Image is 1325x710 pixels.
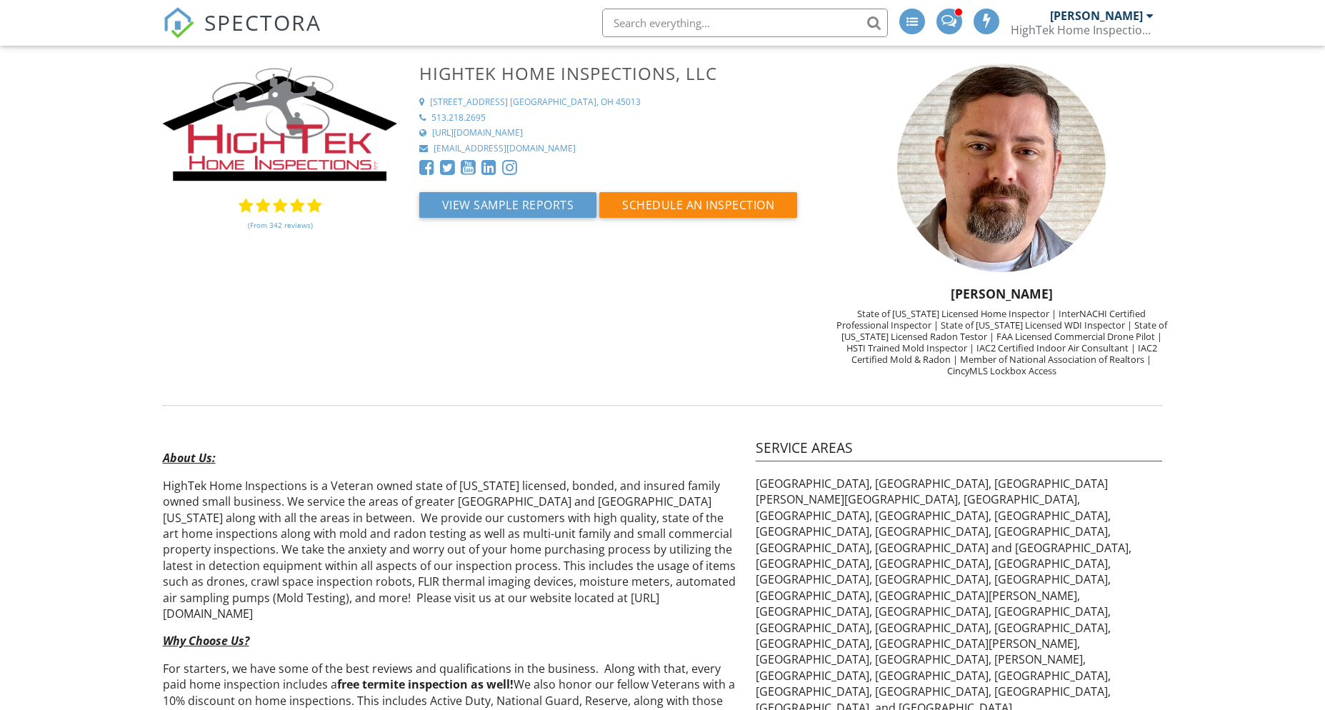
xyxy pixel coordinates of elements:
img: Final_Red_White_Drone_Logo.png [163,64,398,191]
a: [URL][DOMAIN_NAME] [419,127,824,139]
div: [GEOGRAPHIC_DATA], OH 45013 [510,96,641,109]
h3: HighTek Home Inspections, LLC [419,64,824,83]
div: State of [US_STATE] Licensed Home Inspector | InterNACHI Certified Professional Inspector | State... [832,308,1171,376]
a: [STREET_ADDRESS] [GEOGRAPHIC_DATA], OH 45013 [419,96,824,109]
div: [URL][DOMAIN_NAME] [432,127,523,139]
u: About Us: [163,450,216,466]
a: Schedule an Inspection [599,201,797,217]
p: HighTek Home Inspections is a Veteran owned state of [US_STATE] licensed, bonded, and insured fam... [163,478,739,622]
strong: free termite inspection as well! [337,676,514,692]
div: [EMAIL_ADDRESS][DOMAIN_NAME] [434,143,576,155]
a: SPECTORA [163,19,321,49]
div: [STREET_ADDRESS] [430,96,508,109]
div: [PERSON_NAME] [1050,9,1143,23]
span: SPECTORA [204,7,321,37]
u: Why Choose Us? [163,633,249,649]
img: img_4086_2.jpg [897,64,1106,272]
img: The Best Home Inspection Software - Spectora [163,7,194,39]
h4: Service Areas [756,439,1162,461]
div: HighTek Home Inspections, LLC [1011,23,1154,37]
a: View Sample Reports [419,201,600,217]
h5: [PERSON_NAME] [832,286,1171,301]
input: Search everything... [602,9,888,37]
button: Schedule an Inspection [599,192,797,218]
a: [EMAIL_ADDRESS][DOMAIN_NAME] [419,143,824,155]
div: 513.218.2695 [431,112,486,124]
a: 513.218.2695 [419,112,824,124]
a: (From 342 reviews) [248,213,313,237]
button: View Sample Reports [419,192,597,218]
